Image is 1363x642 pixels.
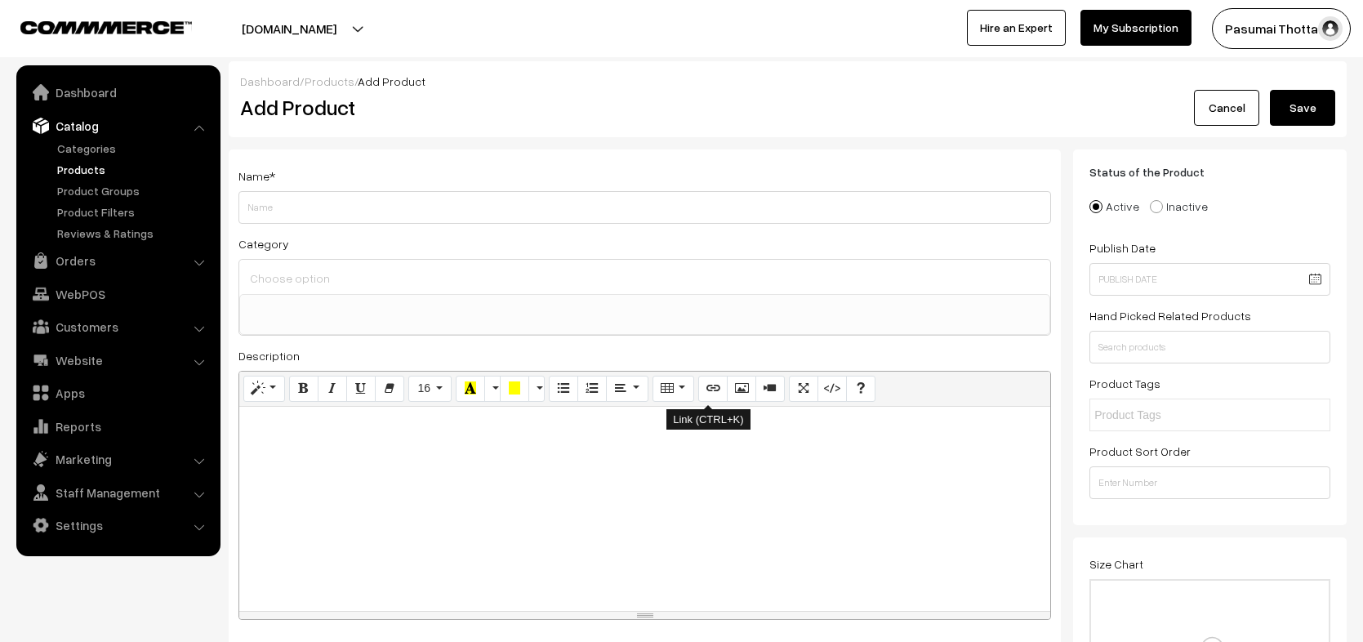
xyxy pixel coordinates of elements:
label: Product Tags [1089,375,1160,392]
button: Video [755,376,785,402]
button: Help [846,376,875,402]
a: Orders [20,246,215,275]
a: Settings [20,510,215,540]
label: Publish Date [1089,239,1156,256]
a: Marketing [20,444,215,474]
button: Background Color [500,376,529,402]
input: Choose option [246,266,1044,290]
a: WebPOS [20,279,215,309]
a: Products [53,161,215,178]
button: [DOMAIN_NAME] [185,8,394,49]
h2: Add Product [240,95,1055,120]
input: Search products [1089,331,1330,363]
label: Name [238,167,275,185]
a: Product Filters [53,203,215,221]
button: Italic (CTRL+I) [318,376,347,402]
img: COMMMERCE [20,21,192,33]
a: Hire an Expert [967,10,1066,46]
button: Style [243,376,285,402]
a: Apps [20,378,215,408]
span: Add Product [358,74,425,88]
button: Bold (CTRL+B) [289,376,318,402]
input: Product Tags [1094,407,1237,424]
label: Size Chart [1089,555,1143,573]
a: Customers [20,312,215,341]
button: Font Size [408,376,452,402]
a: Catalog [20,111,215,140]
a: Products [305,74,354,88]
button: More Color [484,376,501,402]
a: COMMMERCE [20,16,163,36]
button: Unordered list (CTRL+SHIFT+NUM7) [549,376,578,402]
button: Save [1270,90,1335,126]
a: My Subscription [1080,10,1192,46]
label: Product Sort Order [1089,443,1191,460]
div: resize [239,612,1050,619]
span: 16 [417,381,430,395]
button: Ordered list (CTRL+SHIFT+NUM8) [577,376,607,402]
a: Categories [53,140,215,157]
button: Underline (CTRL+U) [346,376,376,402]
a: Reviews & Ratings [53,225,215,242]
label: Active [1089,198,1139,215]
button: More Color [528,376,545,402]
a: Reports [20,412,215,441]
span: Status of the Product [1089,165,1224,179]
a: Dashboard [240,74,300,88]
button: Full Screen [789,376,818,402]
button: Table [653,376,694,402]
div: Link (CTRL+K) [666,409,750,430]
input: Name [238,191,1051,224]
label: Hand Picked Related Products [1089,307,1251,324]
button: Picture [727,376,756,402]
label: Description [238,347,300,364]
a: Dashboard [20,78,215,107]
div: / / [240,73,1335,90]
a: Website [20,346,215,375]
input: Publish Date [1089,263,1330,296]
button: Remove Font Style (CTRL+\) [375,376,404,402]
a: Product Groups [53,182,215,199]
button: Paragraph [606,376,648,402]
input: Enter Number [1089,466,1330,499]
button: Pasumai Thotta… [1212,8,1351,49]
a: Cancel [1194,90,1259,126]
button: Link (CTRL+K) [698,376,728,402]
a: Staff Management [20,478,215,507]
button: Code View [817,376,847,402]
button: Recent Color [456,376,485,402]
label: Category [238,235,289,252]
label: Inactive [1150,198,1208,215]
img: user [1318,16,1343,41]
